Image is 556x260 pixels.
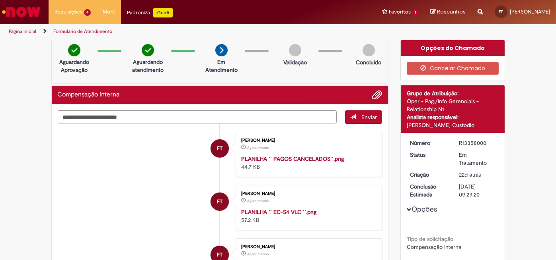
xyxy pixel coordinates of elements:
[459,171,481,178] span: 22d atrás
[407,243,461,250] span: Compensação Interna
[103,8,115,16] span: More
[241,155,344,162] a: PLANILHA ´´ PAGOS CANCELADOS´´.png
[153,8,173,17] p: +GenAi
[84,9,91,16] span: 4
[247,198,269,203] span: Agora mesmo
[283,58,307,66] p: Validação
[289,44,301,56] img: img-circle-grey.png
[361,114,377,121] span: Enviar
[356,58,381,66] p: Concluído
[407,113,499,121] div: Analista responsável:
[55,8,82,16] span: Requisições
[247,145,269,150] time: 27/08/2025 17:30:44
[372,90,382,100] button: Adicionar anexos
[241,245,374,249] div: [PERSON_NAME]
[407,62,499,75] button: Cancelar Chamado
[459,171,496,179] div: 06/08/2025 08:38:52
[404,139,453,147] dt: Número
[58,110,337,123] textarea: Digite sua mensagem aqui...
[9,28,36,35] a: Página inicial
[211,193,229,211] div: FERNANDA VALIM TRINDADE
[241,138,374,143] div: [PERSON_NAME]
[389,8,411,16] span: Favoritos
[404,183,453,198] dt: Conclusão Estimada
[459,139,496,147] div: R13358000
[1,4,42,20] img: ServiceNow
[404,171,453,179] dt: Criação
[363,44,375,56] img: img-circle-grey.png
[459,151,496,167] div: Em Tratamento
[407,89,499,97] div: Grupo de Atribuição:
[345,110,382,124] button: Enviar
[499,9,503,14] span: FT
[407,97,499,113] div: Oper - Pag./Info Gerenciais - Relationship N1
[510,8,550,15] span: [PERSON_NAME]
[215,44,228,56] img: arrow-next.png
[437,8,466,15] span: Rascunhos
[459,171,481,178] time: 06/08/2025 08:38:52
[241,208,316,216] a: PLANILHA ´´ EC-S4 VLC ´´.png
[211,139,229,158] div: FERNANDA VALIM TRINDADE
[247,252,269,256] time: 27/08/2025 17:30:43
[202,58,241,74] p: Em Atendimento
[459,183,496,198] div: [DATE] 09:29:20
[247,198,269,203] time: 27/08/2025 17:30:43
[129,58,167,74] p: Aguardando atendimento
[217,139,222,158] span: FT
[6,24,365,39] ul: Trilhas de página
[412,9,418,16] span: 1
[401,40,505,56] div: Opções do Chamado
[407,235,453,243] b: Tipo de solicitação
[407,121,499,129] div: [PERSON_NAME] Custodio
[127,8,173,17] div: Padroniza
[241,208,374,224] div: 57.2 KB
[404,151,453,159] dt: Status
[430,8,466,16] a: Rascunhos
[58,91,120,98] h2: Compensação Interna Histórico de tíquete
[241,155,374,171] div: 44.7 KB
[247,252,269,256] span: Agora mesmo
[68,44,80,56] img: check-circle-green.png
[142,44,154,56] img: check-circle-green.png
[241,191,374,196] div: [PERSON_NAME]
[53,28,112,35] a: Formulário de Atendimento
[247,145,269,150] span: Agora mesmo
[55,58,94,74] p: Aguardando Aprovação
[217,192,222,211] span: FT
